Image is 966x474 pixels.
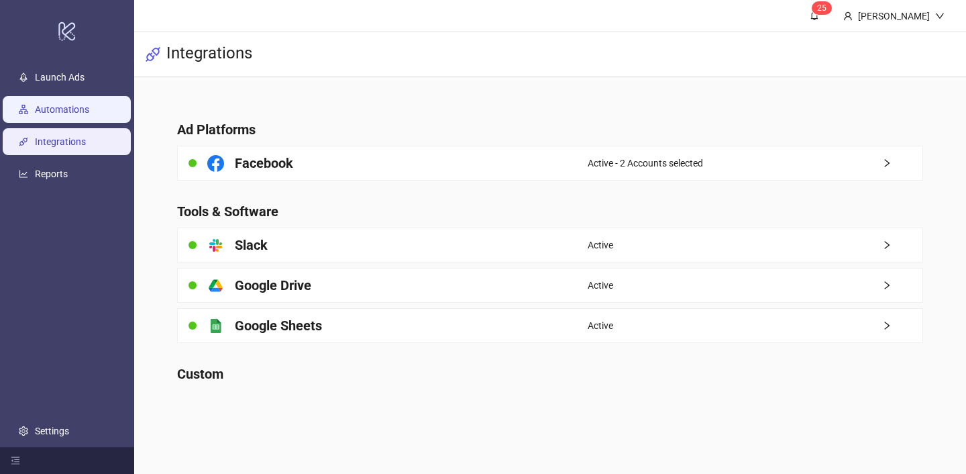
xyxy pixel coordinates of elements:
a: Launch Ads [35,72,85,83]
h4: Facebook [235,154,293,173]
h4: Google Drive [235,276,311,295]
h4: Custom [177,365,924,383]
span: bell [810,11,819,20]
sup: 25 [812,1,832,15]
a: Google DriveActiveright [177,268,924,303]
span: 5 [822,3,826,13]
h4: Google Sheets [235,316,322,335]
span: Active [588,238,613,252]
span: api [145,46,161,62]
a: Integrations [35,136,86,147]
span: right [882,321,922,330]
span: menu-fold [11,456,20,465]
h4: Ad Platforms [177,120,924,139]
a: Settings [35,426,69,436]
span: Active - 2 Accounts selected [588,156,703,171]
h3: Integrations [166,43,252,66]
a: Reports [35,169,68,179]
a: Automations [35,104,89,115]
span: right [882,281,922,290]
div: [PERSON_NAME] [853,9,935,23]
a: SlackActiveright [177,228,924,263]
span: Active [588,318,613,333]
span: 2 [817,3,822,13]
span: right [882,158,922,168]
h4: Slack [235,236,268,254]
h4: Tools & Software [177,202,924,221]
span: Active [588,278,613,293]
span: user [843,11,853,21]
span: right [882,240,922,250]
a: Google SheetsActiveright [177,308,924,343]
span: down [935,11,945,21]
a: FacebookActive - 2 Accounts selectedright [177,146,924,181]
